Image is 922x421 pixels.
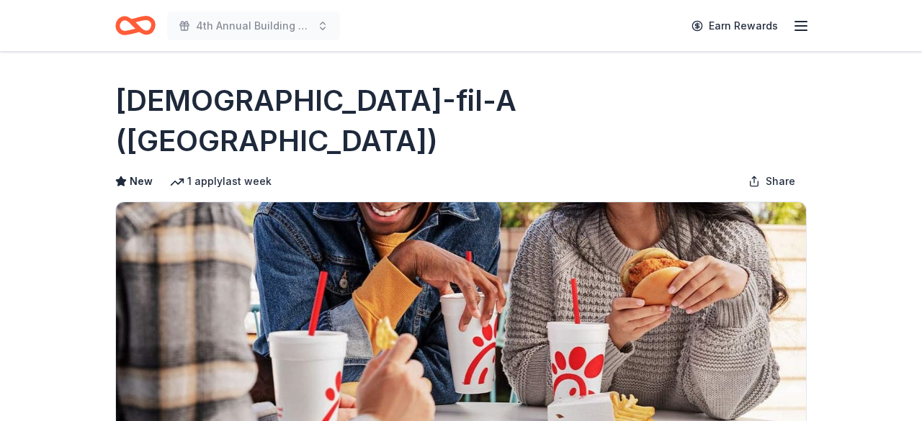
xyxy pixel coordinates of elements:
[737,167,807,196] button: Share
[115,81,807,161] h1: [DEMOGRAPHIC_DATA]-fil-A ([GEOGRAPHIC_DATA])
[170,173,272,190] div: 1 apply last week
[130,173,153,190] span: New
[115,9,156,42] a: Home
[167,12,340,40] button: 4th Annual Building Hope Gala
[766,173,795,190] span: Share
[196,17,311,35] span: 4th Annual Building Hope Gala
[683,13,787,39] a: Earn Rewards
